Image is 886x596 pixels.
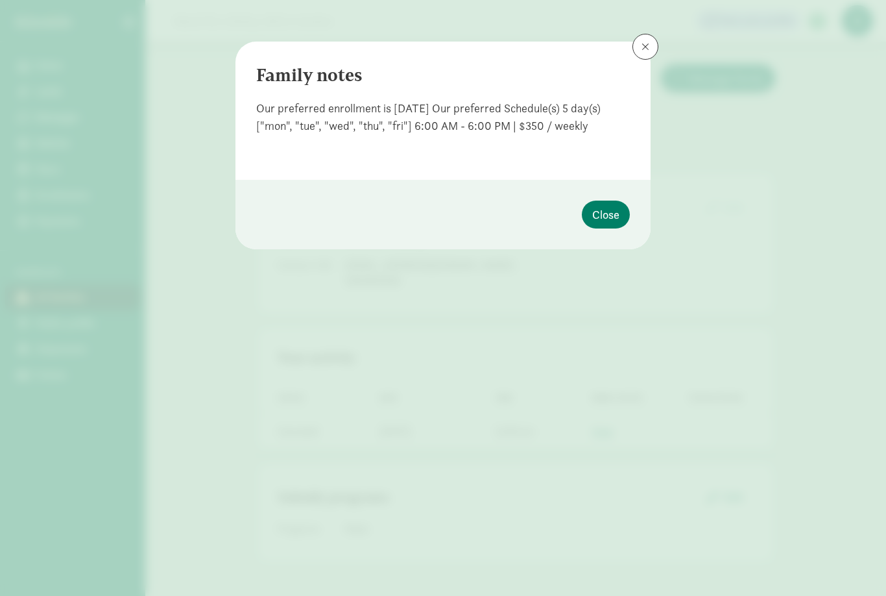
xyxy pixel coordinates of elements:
div: Our preferred enrollment is [DATE] Our preferred Schedule(s) 5 day(s) ["mon", "tue", "wed", "thu"... [256,99,630,134]
iframe: Chat Widget [821,534,886,596]
button: Close [582,201,630,229]
span: Close [592,206,619,223]
div: Family notes [256,62,630,89]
